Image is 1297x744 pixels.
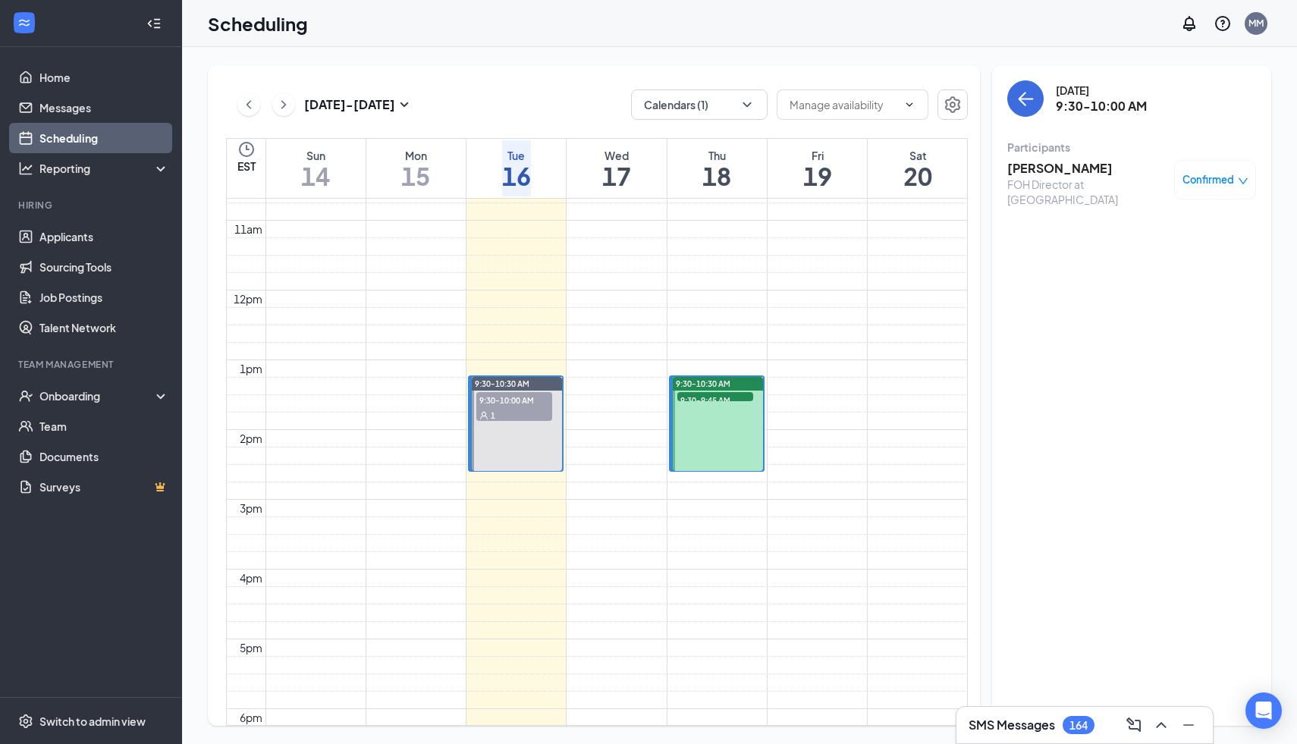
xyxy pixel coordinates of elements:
svg: Collapse [146,16,162,31]
svg: Clock [237,140,256,159]
button: back-button [1007,80,1044,117]
h3: [PERSON_NAME] [1007,160,1167,177]
h1: 15 [401,163,430,189]
h1: 16 [502,163,531,189]
div: 12pm [231,290,265,307]
div: Reporting [39,161,170,176]
h3: SMS Messages [969,717,1055,733]
div: Wed [602,148,631,163]
span: 9:30-10:30 AM [676,378,730,389]
div: 6pm [237,709,265,726]
div: MM [1248,17,1264,30]
div: Participants [1007,140,1256,155]
a: September 20, 2025 [900,139,935,198]
h1: 20 [903,163,932,189]
div: [DATE] [1056,83,1147,98]
a: Sourcing Tools [39,252,169,282]
span: 9:30-10:30 AM [475,378,529,389]
span: 9:30-9:45 AM [677,392,753,407]
a: Documents [39,441,169,472]
svg: WorkstreamLogo [17,15,32,30]
h1: Scheduling [208,11,308,36]
a: September 16, 2025 [499,139,534,198]
svg: Settings [944,96,962,114]
a: Applicants [39,221,169,252]
a: Team [39,411,169,441]
div: Mon [401,148,430,163]
input: Manage availability [790,96,897,113]
svg: ChevronDown [903,99,915,111]
a: September 19, 2025 [800,139,835,198]
svg: User [479,411,488,420]
span: Confirmed [1182,172,1234,187]
div: FOH Director at [GEOGRAPHIC_DATA] [1007,177,1167,207]
div: 1pm [237,360,265,377]
div: Switch to admin view [39,714,146,729]
svg: SmallChevronDown [395,96,413,114]
button: Calendars (1)ChevronDown [631,89,768,120]
div: Thu [702,148,731,163]
a: September 15, 2025 [398,139,433,198]
svg: ChevronDown [740,97,755,112]
button: ChevronRight [272,93,295,116]
div: Fri [803,148,832,163]
button: ChevronUp [1149,713,1173,737]
a: Home [39,62,169,93]
a: September 14, 2025 [298,139,333,198]
svg: ChevronUp [1152,716,1170,734]
div: Hiring [18,199,166,212]
button: ComposeMessage [1122,713,1146,737]
svg: Minimize [1179,716,1198,734]
a: September 18, 2025 [699,139,734,198]
span: down [1238,176,1248,187]
div: Sat [903,148,932,163]
h3: [DATE] - [DATE] [304,96,395,113]
svg: ChevronLeft [241,96,256,114]
a: Scheduling [39,123,169,153]
div: 164 [1069,719,1088,732]
svg: ComposeMessage [1125,716,1143,734]
div: Team Management [18,358,166,371]
div: 5pm [237,639,265,656]
a: SurveysCrown [39,472,169,502]
button: Settings [937,89,968,120]
span: EST [237,159,256,174]
div: Open Intercom Messenger [1245,692,1282,729]
div: 4pm [237,570,265,586]
span: 9:30-10:00 AM [476,392,552,407]
h3: 9:30-10:00 AM [1056,98,1147,115]
svg: QuestionInfo [1214,14,1232,33]
div: 2pm [237,430,265,447]
div: Onboarding [39,388,156,403]
svg: ChevronRight [276,96,291,114]
a: Talent Network [39,312,169,343]
div: Tue [502,148,531,163]
svg: ArrowLeft [1016,89,1035,108]
svg: Settings [18,714,33,729]
svg: UserCheck [18,388,33,403]
span: 1 [491,410,495,421]
a: Messages [39,93,169,123]
h1: 18 [702,163,731,189]
svg: Notifications [1180,14,1198,33]
h1: 19 [803,163,832,189]
a: September 17, 2025 [599,139,634,198]
h1: 17 [602,163,631,189]
button: ChevronLeft [237,93,260,116]
a: Job Postings [39,282,169,312]
div: Sun [301,148,330,163]
svg: Analysis [18,161,33,176]
h1: 14 [301,163,330,189]
button: Minimize [1176,713,1201,737]
div: 3pm [237,500,265,516]
div: 11am [231,221,265,237]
